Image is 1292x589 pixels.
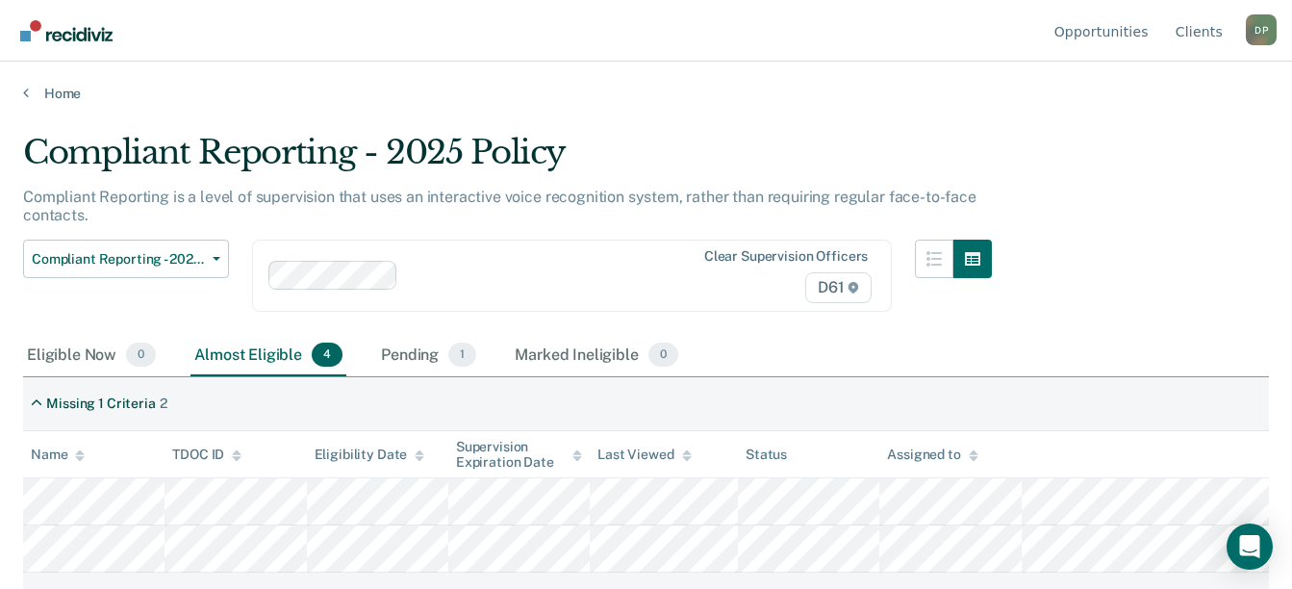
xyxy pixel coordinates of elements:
div: 2 [160,396,167,412]
span: 1 [448,343,476,368]
div: Status [746,447,787,463]
div: Pending1 [377,335,480,377]
div: Eligibility Date [315,447,425,463]
div: Compliant Reporting - 2025 Policy [23,133,992,188]
div: Eligible Now0 [23,335,160,377]
span: 4 [312,343,342,368]
button: Profile dropdown button [1246,14,1277,45]
div: Supervision Expiration Date [456,439,582,472]
div: Assigned to [887,447,977,463]
div: Missing 1 Criteria [46,396,155,412]
div: Almost Eligible4 [190,335,346,377]
p: Compliant Reporting is a level of supervision that uses an interactive voice recognition system, ... [23,188,976,224]
span: 0 [126,343,156,368]
div: Missing 1 Criteria2 [23,388,175,420]
div: D P [1246,14,1277,45]
div: Marked Ineligible0 [511,335,682,377]
div: Clear supervision officers [704,248,868,265]
div: Open Intercom Messenger [1227,524,1273,570]
a: Home [23,85,1269,102]
div: Name [31,447,85,463]
div: TDOC ID [172,447,241,463]
button: Compliant Reporting - 2025 Policy [23,240,229,278]
div: Last Viewed [597,447,691,463]
img: Recidiviz [20,20,113,41]
span: 0 [648,343,678,368]
span: D61 [805,272,872,303]
span: Compliant Reporting - 2025 Policy [32,251,205,268]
